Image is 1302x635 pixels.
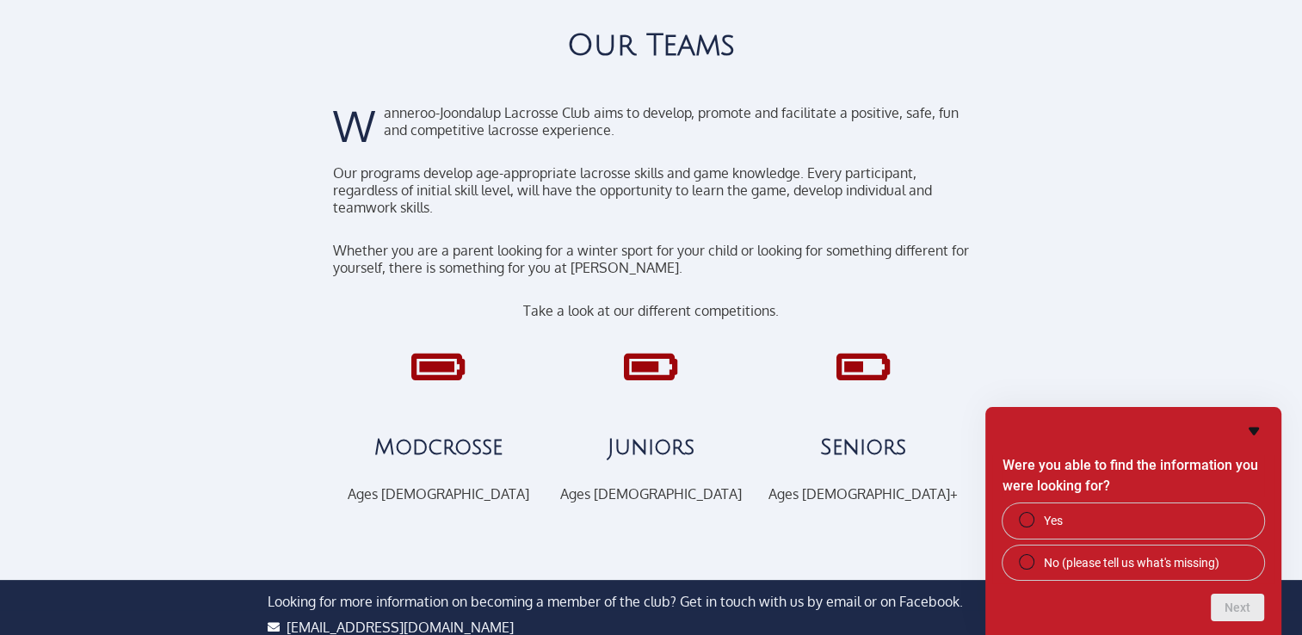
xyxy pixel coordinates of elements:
[332,104,374,147] span: W
[608,435,694,459] a: Juniors
[268,593,1028,610] p: Looking for more information on becoming a member of the club? Get in touch with us by email or o...
[417,345,460,388] a: Modcrosse
[332,164,969,216] p: Our programs develop age-appropriate lacrosse skills and game knowledge. Every participant, regar...
[341,485,536,502] p: Ages [DEMOGRAPHIC_DATA]
[1003,455,1264,496] h2: Were you able to find the information you were looking for?
[374,435,503,459] a: Modcrosse
[1003,421,1264,621] div: Were you able to find the information you were looking for?
[1044,512,1063,529] span: Yes
[553,485,749,502] p: Ages [DEMOGRAPHIC_DATA]
[332,242,969,276] p: Whether you are a parent looking for a winter sport for your child or looking for something diffe...
[332,31,969,61] h1: Our Teams
[820,435,906,459] a: Seniors
[1003,503,1264,580] div: Were you able to find the information you were looking for?
[332,302,969,319] p: Take a look at our different competitions.
[1243,421,1264,441] button: Hide survey
[1211,594,1264,621] button: Next question
[629,345,672,388] a: Juniors
[766,485,961,502] p: Ages [DEMOGRAPHIC_DATA]+
[332,104,969,139] p: anneroo-Joondalup Lacrosse Club aims to develop, promote and facilitate a positive, safe, fun and...
[1044,554,1219,571] span: No (please tell us what's missing)
[842,345,885,388] a: Seniors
